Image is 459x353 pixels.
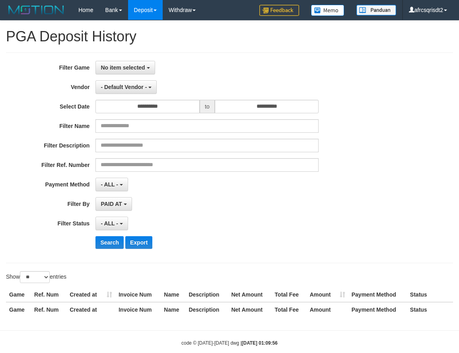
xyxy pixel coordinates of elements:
[407,302,453,317] th: Status
[161,287,185,302] th: Name
[228,302,271,317] th: Net Amount
[95,178,128,191] button: - ALL -
[95,217,128,230] button: - ALL -
[259,5,299,16] img: Feedback.jpg
[6,29,453,45] h1: PGA Deposit History
[101,64,145,71] span: No item selected
[228,287,271,302] th: Net Amount
[66,302,115,317] th: Created at
[6,302,31,317] th: Game
[348,302,407,317] th: Payment Method
[101,181,118,188] span: - ALL -
[185,287,228,302] th: Description
[6,271,66,283] label: Show entries
[311,5,344,16] img: Button%20Memo.svg
[185,302,228,317] th: Description
[115,302,161,317] th: Invoice Num
[66,287,115,302] th: Created at
[95,197,132,211] button: PAID AT
[161,302,185,317] th: Name
[101,201,122,207] span: PAID AT
[348,287,407,302] th: Payment Method
[272,302,307,317] th: Total Fee
[95,236,124,249] button: Search
[242,340,278,346] strong: [DATE] 01:09:56
[181,340,278,346] small: code © [DATE]-[DATE] dwg |
[6,4,66,16] img: MOTION_logo.png
[31,302,66,317] th: Ref. Num
[6,287,31,302] th: Game
[31,287,66,302] th: Ref. Num
[101,84,147,90] span: - Default Vendor -
[20,271,50,283] select: Showentries
[307,302,348,317] th: Amount
[115,287,161,302] th: Invoice Num
[101,220,118,227] span: - ALL -
[356,5,396,16] img: panduan.png
[125,236,152,249] button: Export
[272,287,307,302] th: Total Fee
[407,287,453,302] th: Status
[200,100,215,113] span: to
[307,287,348,302] th: Amount
[95,61,155,74] button: No item selected
[95,80,157,94] button: - Default Vendor -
